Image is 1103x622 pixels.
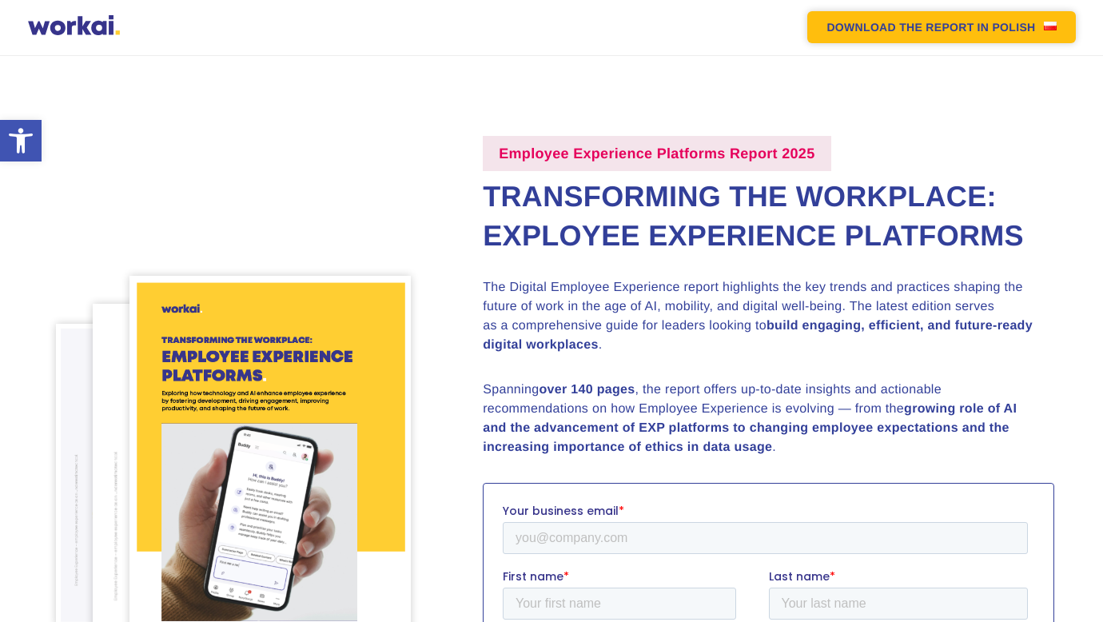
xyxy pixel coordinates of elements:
[4,212,14,222] input: email messages*
[483,136,830,171] label: Employee Experience Platforms Report 2025
[1044,22,1057,30] img: Polish flag
[483,381,1042,457] p: Spanning , the report offers up-to-date insights and actionable recommendations on how Employee E...
[807,11,1075,43] a: DOWNLOAD THE REPORTIN POLISHPolish flag
[539,383,635,397] strong: over 140 pages
[483,402,1017,454] strong: growing role of AI and the advancement of EXP platforms to changing employee expectations and the...
[483,278,1042,355] p: The Digital Employee Experience report highlights the key trends and practices shaping the future...
[473,142,530,154] a: Privacy Policy
[20,210,90,222] p: email messages
[266,66,327,82] span: Last name
[826,22,974,33] em: DOWNLOAD THE REPORT
[266,85,526,117] input: Your last name
[483,319,1033,352] strong: build engaging, efficient, and future-ready digital workplaces
[483,177,1054,255] h2: Transforming the Workplace: Exployee Experience Platforms
[404,142,456,154] a: Terms of Use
